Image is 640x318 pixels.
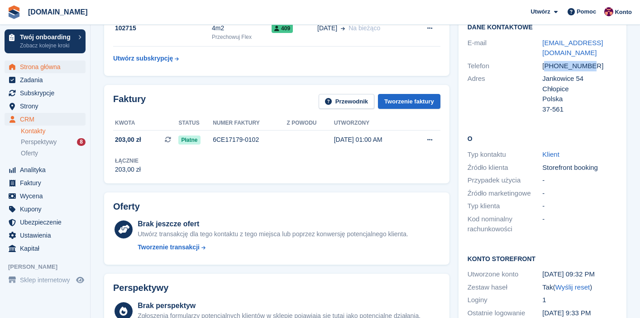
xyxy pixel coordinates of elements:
[21,127,86,136] a: Kontakty
[115,165,141,174] div: 203,00 zł
[577,7,596,16] span: Pomoc
[542,201,617,211] div: -
[5,203,86,215] a: menu
[604,7,613,16] img: Mateusz Kacwin
[5,87,86,99] a: menu
[378,94,440,109] a: Tworzenie faktury
[5,113,86,126] a: menu
[115,135,141,145] span: 203,00 zł
[542,150,559,158] a: Klient
[349,24,380,32] span: Na bieżąco
[20,203,74,215] span: Kupony
[113,94,146,109] h2: Faktury
[542,269,617,280] div: [DATE] 09:32 PM
[213,135,287,145] div: 6CE17179-0102
[77,138,86,146] div: 8
[468,38,543,58] div: E-mail
[468,163,543,173] div: Źródło klienta
[20,42,74,50] p: Zobacz kolejne kroki
[113,50,179,67] a: Utwórz subskrypcję
[542,188,617,199] div: -
[542,214,617,234] div: -
[5,29,86,53] a: Twój onboarding Zobacz kolejne kroki
[20,74,74,86] span: Zadania
[20,177,74,189] span: Faktury
[468,61,543,71] div: Telefon
[468,214,543,234] div: Kod nominalny rachunkowości
[178,116,213,131] th: Status
[7,5,21,19] img: stora-icon-8386f47178a22dfd0bd8f6a31ec36ba5ce8667c1dd55bd0f319d3a0aa187defe.svg
[468,295,543,305] div: Loginy
[5,74,86,86] a: menu
[138,229,408,239] div: Utwórz transakcję dla tego kontaktu z tego miejsca lub poprzez konwersję potencjalnego klienta.
[20,274,74,286] span: Sklep internetowy
[542,104,617,115] div: 37-561
[468,282,543,293] div: Zestaw haseł
[20,164,74,176] span: Analityka
[542,74,617,84] div: Jankowice 54
[212,33,272,41] div: Przechowuj Flex
[20,113,74,126] span: CRM
[20,229,74,242] span: Ustawienia
[5,61,86,73] a: menu
[113,201,140,212] h2: Oferty
[20,87,74,99] span: Subskrypcje
[213,116,287,131] th: Numer faktury
[113,23,212,33] div: 102715
[115,157,141,165] div: Łącznie
[542,309,591,317] time: 2025-08-20 19:33:27 UTC
[468,74,543,114] div: Adres
[5,229,86,242] a: menu
[287,116,334,131] th: Z powodu
[20,216,74,229] span: Ubezpieczenie
[21,149,86,158] a: Oferty
[21,138,57,146] span: Perspektywy
[113,54,173,63] div: Utwórz subskrypcję
[468,175,543,186] div: Przypadek użycia
[212,23,272,33] div: 4m2
[334,135,411,145] div: [DATE] 01:00 AM
[5,242,86,255] a: menu
[5,100,86,112] a: menu
[615,8,632,17] span: Konto
[178,136,200,145] span: Płatne
[5,216,86,229] a: menu
[555,283,590,291] a: Wyślij reset
[530,7,550,16] span: Utwórz
[542,84,617,94] div: Chłopice
[468,188,543,199] div: Źródło marketingowe
[553,283,592,291] span: ( )
[542,163,617,173] div: Storefront booking
[20,190,74,202] span: Wycena
[542,94,617,104] div: Polska
[20,61,74,73] span: Strona główna
[5,177,86,189] a: menu
[75,275,86,285] a: Podgląd sklepu
[468,134,617,143] h2: O
[5,274,86,286] a: menu
[138,219,408,229] div: Brak jeszcze ofert
[468,201,543,211] div: Typ klienta
[542,39,603,57] a: [EMAIL_ADDRESS][DOMAIN_NAME]
[319,94,374,109] a: Przewodnik
[138,300,420,311] div: Brak perspektyw
[113,283,168,293] h2: Perspektywy
[8,262,90,271] span: [PERSON_NAME]
[5,190,86,202] a: menu
[468,150,543,160] div: Typ kontaktu
[20,100,74,112] span: Strony
[468,254,617,263] h2: Konto Storefront
[317,23,337,33] span: [DATE]
[272,24,293,33] span: 409
[21,137,86,147] a: Perspektywy 8
[542,295,617,305] div: 1
[542,61,617,71] div: [PHONE_NUMBER]
[113,116,178,131] th: Kwota
[20,34,74,40] p: Twój onboarding
[542,282,617,293] div: Tak
[542,175,617,186] div: -
[138,243,200,252] div: Tworzenie transakcji
[20,242,74,255] span: Kapitał
[468,269,543,280] div: Utworzone konto
[21,149,38,158] span: Oferty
